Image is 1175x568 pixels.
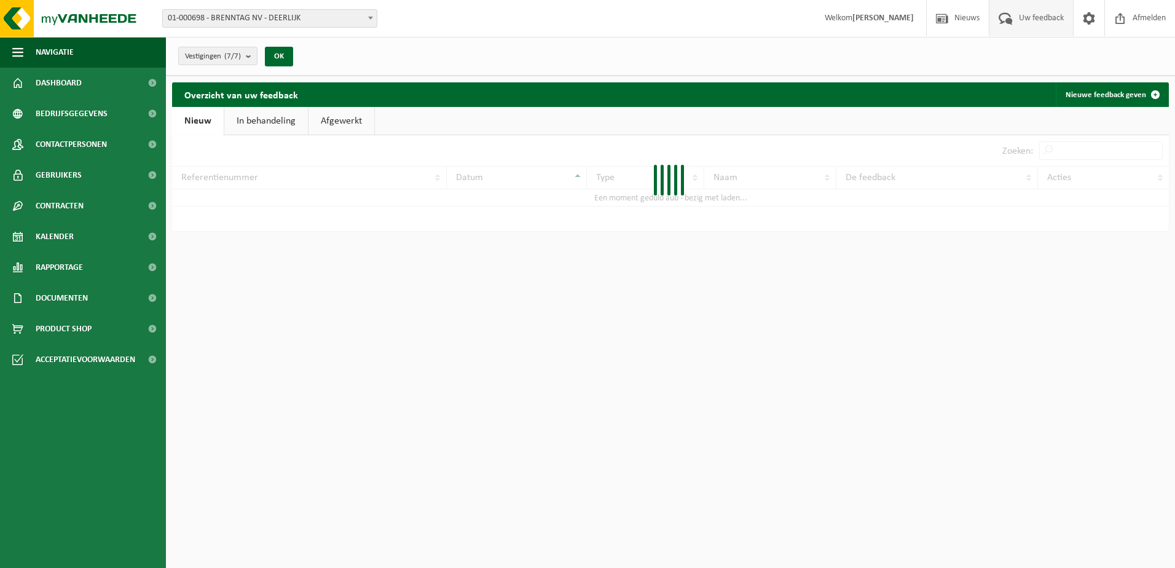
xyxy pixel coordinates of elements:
span: 01-000698 - BRENNTAG NV - DEERLIJK [162,9,377,28]
span: Acceptatievoorwaarden [36,344,135,375]
count: (7/7) [224,52,241,60]
span: Navigatie [36,37,74,68]
span: 01-000698 - BRENNTAG NV - DEERLIJK [163,10,377,27]
span: Rapportage [36,252,83,283]
span: Product Shop [36,314,92,344]
span: Gebruikers [36,160,82,191]
button: Vestigingen(7/7) [178,47,257,65]
span: Kalender [36,221,74,252]
span: Contracten [36,191,84,221]
a: In behandeling [224,107,308,135]
span: Vestigingen [185,47,241,66]
span: Bedrijfsgegevens [36,98,108,129]
span: Documenten [36,283,88,314]
button: OK [265,47,293,66]
span: Dashboard [36,68,82,98]
strong: [PERSON_NAME] [852,14,914,23]
a: Nieuwe feedback geven [1056,82,1168,107]
a: Nieuw [172,107,224,135]
a: Afgewerkt [308,107,374,135]
h2: Overzicht van uw feedback [172,82,310,106]
span: Contactpersonen [36,129,107,160]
